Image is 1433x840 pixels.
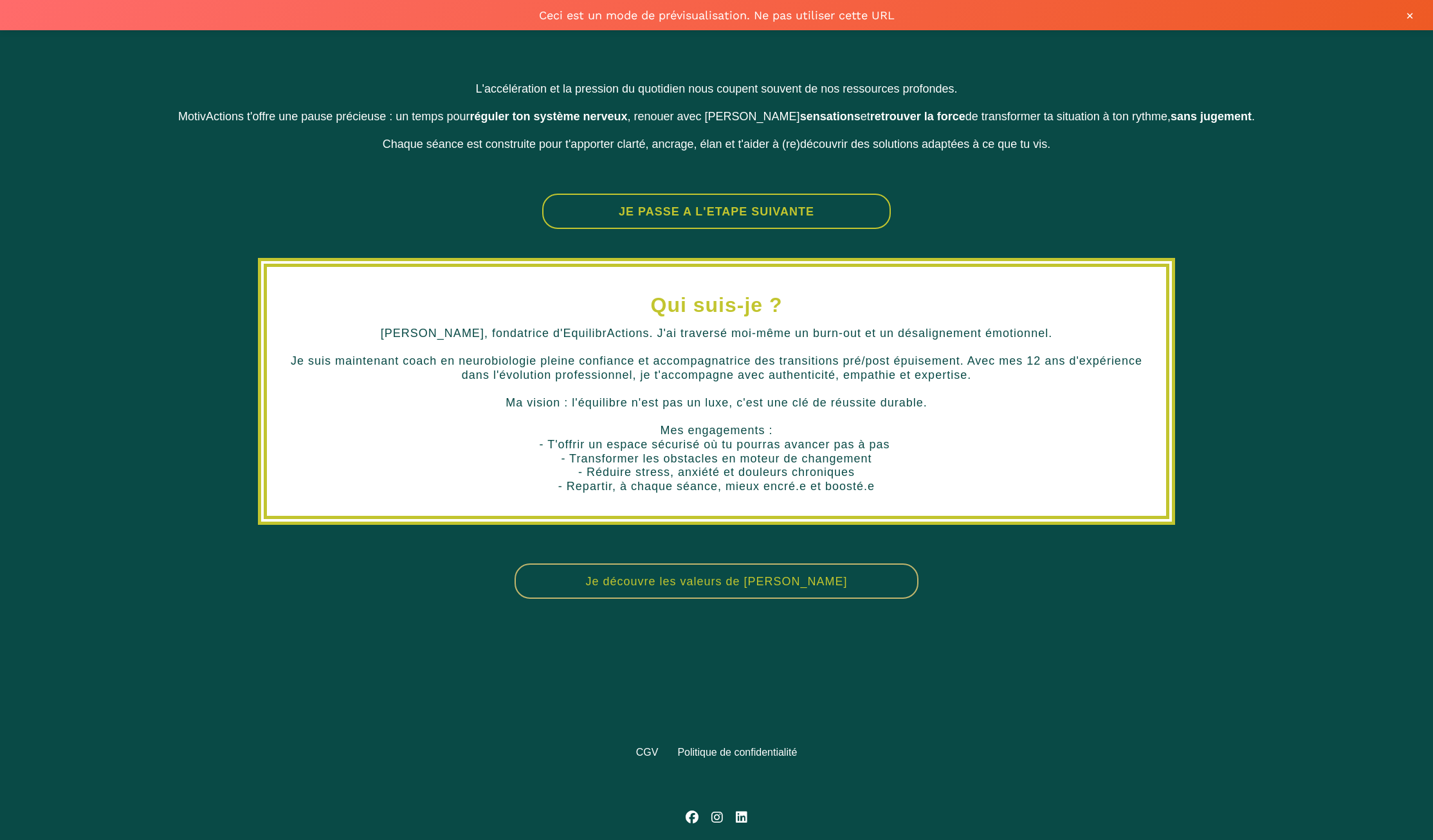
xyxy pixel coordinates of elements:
[636,747,659,785] div: CGV
[175,82,1258,151] span: L'accélération et la pression du quotidien nous coupent souvent de nos ressources profondes. Moti...
[13,8,1420,22] span: Ceci est un mode de prévisualisation. Ne pas utiliser cette URL
[542,194,891,229] button: JE PASSE A L'ETAPE SUIVANTE
[870,110,965,123] b: retrouver la force
[286,286,1147,324] h1: Qui suis-je ?
[800,110,861,123] b: sensations
[1400,5,1420,26] button: ×
[677,747,797,785] div: Politique de confidentialité
[470,110,627,123] b: réguler ton système nerveux
[515,563,919,599] button: Je découvre les valeurs de [PERSON_NAME]
[286,324,1147,497] text: [PERSON_NAME], fondatrice d'EquilibrActions. J'ai traversé moi-même un burn-out et un désaligneme...
[1171,110,1252,123] b: sans jugement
